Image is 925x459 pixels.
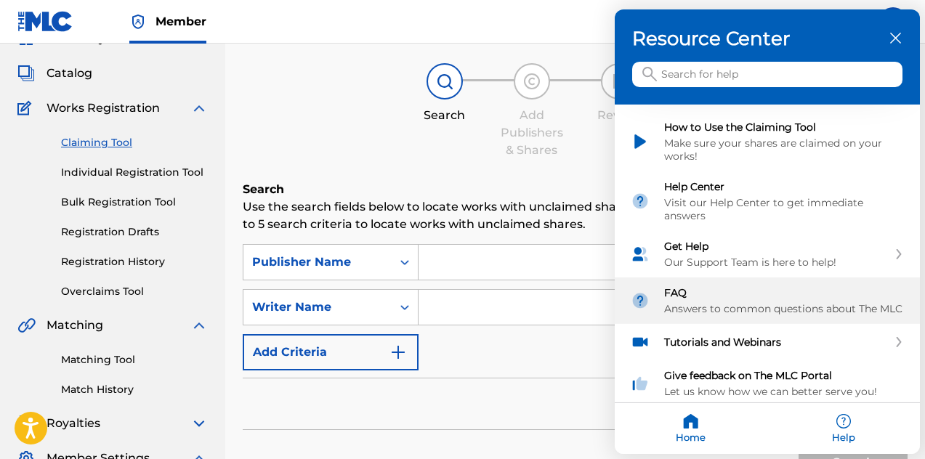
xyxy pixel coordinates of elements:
[664,256,888,269] div: Our Support Team is here to help!
[664,121,904,134] div: How to Use the Claiming Tool
[615,105,920,407] div: entering resource center home
[631,132,650,151] img: module icon
[632,62,902,87] input: Search for help
[615,277,920,324] div: FAQ
[615,112,920,171] div: How to Use the Claiming Tool
[615,171,920,231] div: Help Center
[664,137,904,163] div: Make sure your shares are claimed on your works!
[664,196,904,222] div: Visit our Help Center to get immediate answers
[894,337,903,347] svg: expand
[642,67,657,81] svg: icon
[615,403,767,454] div: Home
[615,231,920,277] div: Get Help
[664,180,904,193] div: Help Center
[889,31,902,45] div: close resource center
[664,286,904,299] div: FAQ
[767,403,920,454] div: Help
[615,105,920,407] div: Resource center home modules
[664,369,904,382] div: Give feedback on The MLC Portal
[631,333,650,352] img: module icon
[615,324,920,360] div: Tutorials and Webinars
[664,385,904,398] div: Let us know how we can better serve you!
[631,245,650,264] img: module icon
[631,374,650,393] img: module icon
[664,302,904,315] div: Answers to common questions about The MLC
[631,291,650,310] img: module icon
[631,192,650,211] img: module icon
[632,27,902,50] h3: Resource Center
[664,336,888,349] div: Tutorials and Webinars
[894,249,903,259] svg: expand
[664,240,888,253] div: Get Help
[615,360,920,407] div: Give feedback on The MLC Portal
